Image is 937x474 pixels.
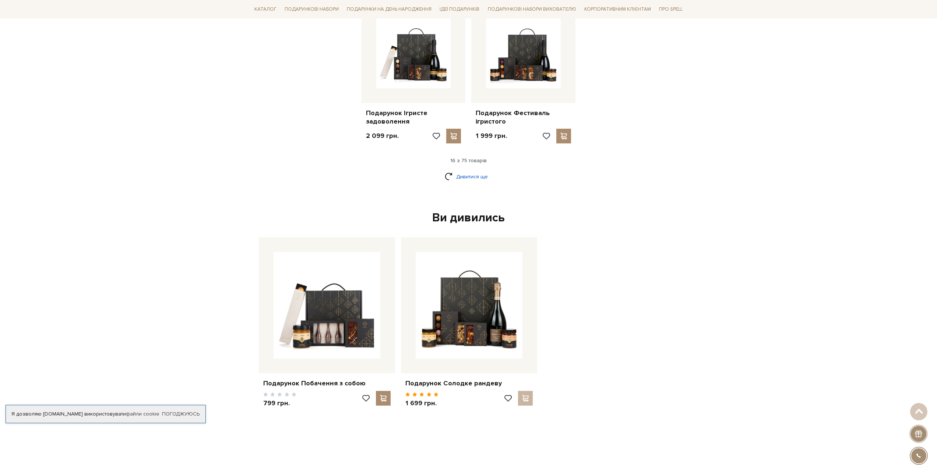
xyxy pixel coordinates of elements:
p: 799 грн. [263,399,297,407]
a: Подарунки на День народження [344,4,434,15]
div: Я дозволяю [DOMAIN_NAME] використовувати [6,411,205,417]
a: Погоджуюсь [162,411,200,417]
div: Ви дивились [256,210,681,226]
a: Корпоративним клієнтам [581,3,654,15]
a: файли cookie [126,411,159,417]
a: Ідеї подарунків [437,4,482,15]
a: Про Spell [656,4,686,15]
p: 1 999 грн. [476,132,507,140]
a: Подарунок Фестиваль ігристого [476,109,571,126]
a: Подарункові набори вихователю [485,3,579,15]
a: Подарунок Ігристе задоволення [366,109,461,126]
a: Подарунок Солодке рандеву [405,379,533,388]
a: Подарункові набори [282,4,342,15]
a: Каталог [251,4,279,15]
div: 16 з 75 товарів [249,157,689,164]
p: 1 699 грн. [405,399,439,407]
a: Подарунок Побачення з собою [263,379,391,388]
a: Дивитися ще [445,170,493,183]
p: 2 099 грн. [366,132,399,140]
